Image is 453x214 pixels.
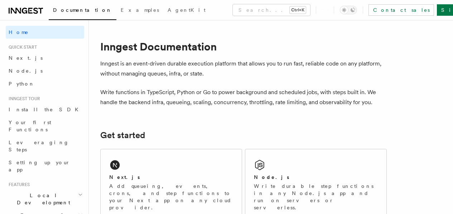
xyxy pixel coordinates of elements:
[9,107,83,112] span: Install the SDK
[6,96,40,102] span: Inngest tour
[9,55,43,61] span: Next.js
[290,6,306,14] kbd: Ctrl+K
[163,2,210,19] a: AgentKit
[254,174,289,181] h2: Node.js
[6,52,84,64] a: Next.js
[6,103,84,116] a: Install the SDK
[368,4,434,16] a: Contact sales
[6,189,84,209] button: Local Development
[109,183,233,211] p: Add queueing, events, crons, and step functions to your Next app on any cloud provider.
[100,130,145,140] a: Get started
[6,26,84,39] a: Home
[233,4,310,16] button: Search...Ctrl+K
[9,140,69,152] span: Leveraging Steps
[121,7,159,13] span: Examples
[340,6,357,14] button: Toggle dark mode
[100,87,387,107] p: Write functions in TypeScript, Python or Go to power background and scheduled jobs, with steps bu...
[116,2,163,19] a: Examples
[6,192,78,206] span: Local Development
[254,183,378,211] p: Write durable step functions in any Node.js app and run on servers or serverless.
[100,59,387,79] p: Inngest is an event-driven durable execution platform that allows you to run fast, reliable code ...
[6,44,37,50] span: Quick start
[49,2,116,20] a: Documentation
[6,77,84,90] a: Python
[9,29,29,36] span: Home
[9,68,43,74] span: Node.js
[6,156,84,176] a: Setting up your app
[6,136,84,156] a: Leveraging Steps
[53,7,112,13] span: Documentation
[6,116,84,136] a: Your first Functions
[9,160,70,172] span: Setting up your app
[9,120,51,132] span: Your first Functions
[6,182,30,188] span: Features
[109,174,140,181] h2: Next.js
[100,40,387,53] h1: Inngest Documentation
[9,81,35,87] span: Python
[168,7,206,13] span: AgentKit
[6,64,84,77] a: Node.js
